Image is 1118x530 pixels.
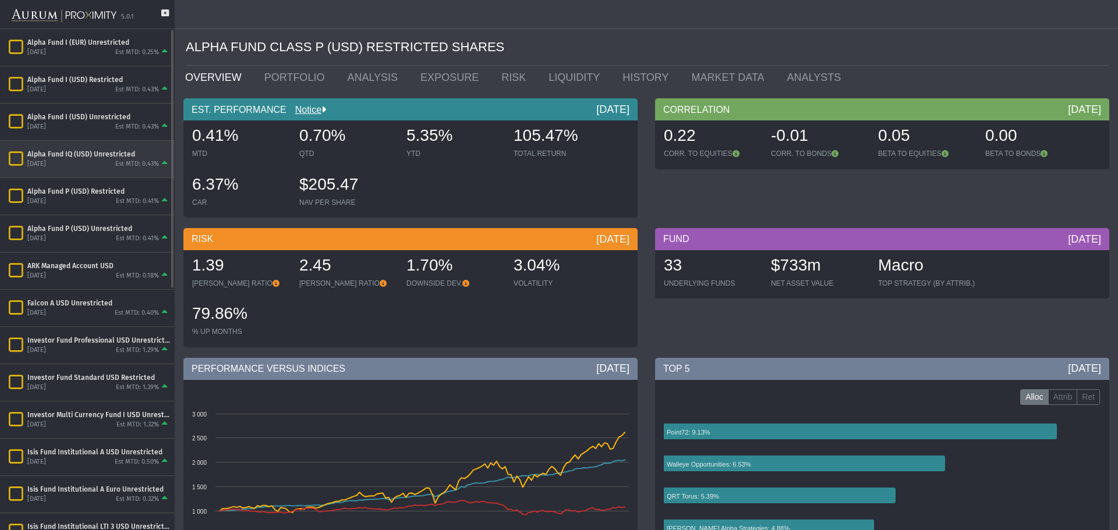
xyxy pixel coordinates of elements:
div: CAR [192,198,288,207]
text: 1 500 [192,484,207,490]
div: $205.47 [299,173,395,198]
label: Attrib [1048,389,1078,405]
div: Alpha Fund P (USD) Restricted [27,187,170,196]
div: RISK [183,228,638,250]
div: 6.37% [192,173,288,198]
div: [DATE] [27,234,46,243]
div: 5.0.1 [121,13,134,22]
a: HISTORY [614,66,682,89]
div: [DATE] [27,346,46,355]
div: $733m [771,254,866,279]
div: Alpha Fund I (EUR) Unrestricted [27,38,170,47]
div: 33 [664,254,759,279]
div: TOP 5 [655,358,1109,380]
a: Notice [286,105,321,115]
div: 3.04% [514,254,609,279]
div: BETA TO BONDS [985,149,1081,158]
div: EST. PERFORMANCE [183,98,638,120]
div: Investor Multi Currency Fund I USD Unrestricted [27,410,170,419]
div: 2.45 [299,254,395,279]
div: Est MTD: 0.41% [116,234,159,243]
div: [DATE] [596,102,629,116]
label: Alloc [1020,389,1048,405]
a: ANALYSIS [338,66,412,89]
img: Aurum-Proximity%20white.svg [12,3,116,29]
div: BETA TO EQUITIES [878,149,974,158]
div: 0.05 [878,125,974,149]
div: ALPHA FUND CLASS P (USD) RESTRICTED SHARES [186,29,1109,66]
div: [DATE] [27,272,46,280]
span: 0.41% [192,126,238,144]
div: Est MTD: 0.43% [115,160,159,169]
div: [DATE] [27,458,46,467]
div: 5.35% [406,125,502,149]
text: 1 000 [192,508,207,515]
div: 0.00 [985,125,1081,149]
div: [DATE] [596,361,629,375]
div: Investor Fund Standard USD Restricted [27,373,170,382]
text: QRT Torus: 5.39% [667,493,719,500]
div: [DATE] [27,86,46,94]
div: Est MTD: 0.41% [116,197,159,206]
div: [DATE] [27,48,46,57]
div: [DATE] [27,309,46,318]
div: Est MTD: 1.39% [116,383,159,392]
div: Falcon A USD Unrestricted [27,298,170,308]
text: 3 000 [192,411,207,418]
div: [DATE] [27,123,46,131]
div: 105.47% [514,125,609,149]
div: VOLATILITY [514,279,609,288]
div: [DATE] [27,197,46,206]
div: Est MTD: 0.18% [116,272,159,280]
div: Est MTD: 1.29% [116,346,159,355]
div: [DATE] [1068,102,1101,116]
div: % UP MONTHS [192,327,288,336]
div: Macro [878,254,975,279]
div: Est MTD: 0.43% [115,86,159,94]
div: Est MTD: 1.32% [116,421,159,429]
a: RISK [493,66,540,89]
div: 79.86% [192,303,288,327]
div: 1.39 [192,254,288,279]
div: -0.01 [771,125,866,149]
div: Est MTD: 0.25% [115,48,159,57]
a: ANALYSTS [779,66,855,89]
div: CORRELATION [655,98,1109,120]
div: FUND [655,228,1109,250]
div: CORR. TO BONDS [771,149,866,158]
div: [DATE] [1068,232,1101,246]
label: Ret [1077,389,1100,405]
div: Notice [286,104,326,116]
div: TOP STRATEGY (BY ATTRIB.) [878,279,975,288]
div: Est MTD: 0.50% [115,458,159,467]
a: PORTFOLIO [256,66,339,89]
div: TOTAL RETURN [514,149,609,158]
text: 2 500 [192,435,207,442]
div: QTD [299,149,395,158]
div: [DATE] [27,421,46,429]
div: [PERSON_NAME] RATIO [192,279,288,288]
div: NET ASSET VALUE [771,279,866,288]
div: 1.70% [406,254,502,279]
div: [PERSON_NAME] RATIO [299,279,395,288]
div: DOWNSIDE DEV. [406,279,502,288]
a: EXPOSURE [412,66,493,89]
a: LIQUIDITY [540,66,614,89]
div: Alpha Fund IQ (USD) Unrestricted [27,150,170,159]
div: Investor Fund Professional USD Unrestricted [27,336,170,345]
div: Est MTD: 0.40% [115,309,159,318]
div: Alpha Fund P (USD) Unrestricted [27,224,170,233]
a: OVERVIEW [176,66,256,89]
div: [DATE] [27,495,46,504]
text: Point72: 9.13% [667,429,710,436]
span: 0.70% [299,126,345,144]
div: YTD [406,149,502,158]
div: [DATE] [27,160,46,169]
div: Alpha Fund I (USD) Unrestricted [27,112,170,122]
div: Est MTD: 0.32% [116,495,159,504]
div: Isis Fund Institutional A Euro Unrestricted [27,485,170,494]
div: ARK Managed Account USD [27,261,170,271]
span: 0.22 [664,126,696,144]
div: Isis Fund Institutional A USD Unrestricted [27,447,170,457]
div: Est MTD: 0.43% [115,123,159,131]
